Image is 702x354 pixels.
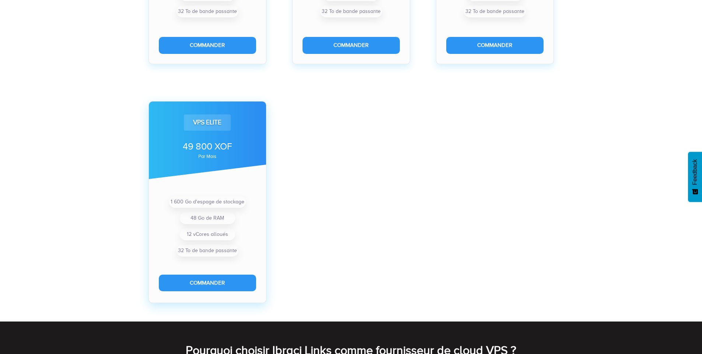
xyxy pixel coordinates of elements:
[303,37,400,54] button: Commander
[177,245,238,257] li: 32 To de bande passante
[184,114,231,131] div: VPS Elite
[159,37,256,54] button: Commander
[159,154,256,159] div: par mois
[446,37,544,54] button: Commander
[177,6,238,17] li: 32 To de bande passante
[688,152,702,202] button: Feedback - Afficher l’enquête
[180,212,235,224] li: 48 Go de RAM
[169,196,246,208] li: 1 600 Go d'espage de stockage
[320,6,382,17] li: 32 To de bande passante
[180,228,235,240] li: 12 vCores alloués
[159,275,256,291] button: Commander
[692,159,698,185] span: Feedback
[464,6,526,17] li: 32 To de bande passante
[159,140,256,153] div: 49 800 XOF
